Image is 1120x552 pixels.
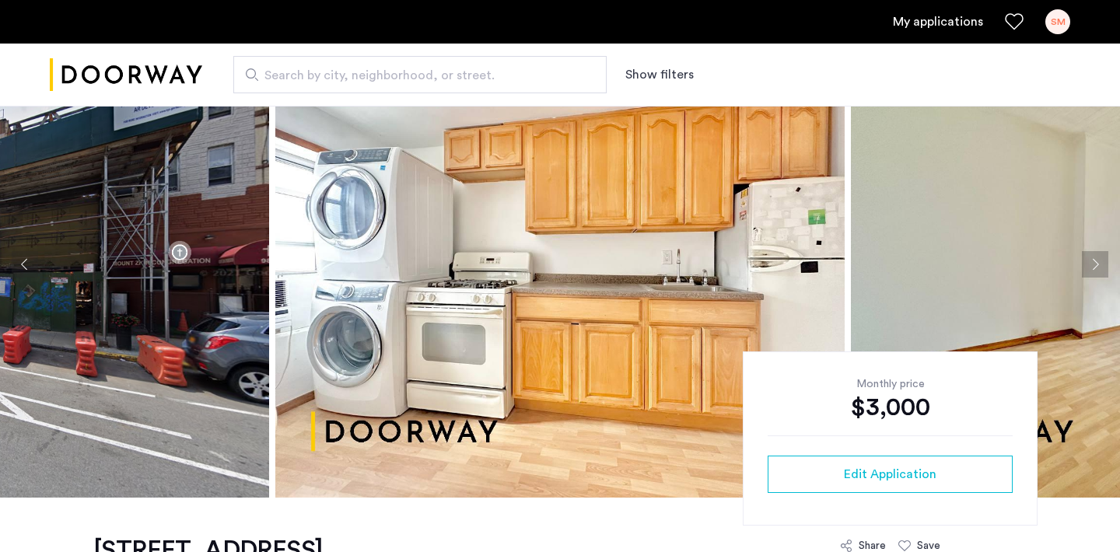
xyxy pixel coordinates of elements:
span: Edit Application [844,465,936,484]
span: Search by city, neighborhood, or street. [264,66,563,85]
a: Cazamio logo [50,46,202,104]
img: apartment [275,31,845,498]
img: logo [50,46,202,104]
a: My application [893,12,983,31]
button: button [768,456,1013,493]
button: Show or hide filters [625,65,694,84]
div: Monthly price [768,376,1013,392]
button: Previous apartment [12,251,38,278]
input: Apartment Search [233,56,607,93]
div: $3,000 [768,392,1013,423]
button: Next apartment [1082,251,1108,278]
a: Favorites [1005,12,1024,31]
div: SM [1045,9,1070,34]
